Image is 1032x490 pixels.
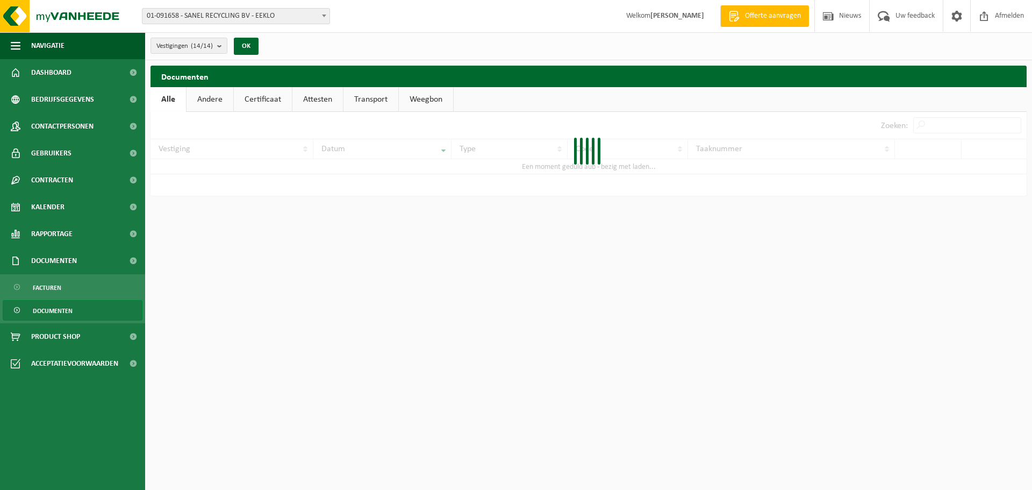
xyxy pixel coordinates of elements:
[31,59,71,86] span: Dashboard
[142,9,329,24] span: 01-091658 - SANEL RECYCLING BV - EEKLO
[187,87,233,112] a: Andere
[742,11,804,22] span: Offerte aanvragen
[150,66,1027,87] h2: Documenten
[33,278,61,298] span: Facturen
[3,300,142,321] a: Documenten
[343,87,398,112] a: Transport
[150,38,227,54] button: Vestigingen(14/14)
[31,167,73,194] span: Contracten
[234,87,292,112] a: Certificaat
[31,32,64,59] span: Navigatie
[191,42,213,49] count: (14/14)
[31,221,73,247] span: Rapportage
[31,113,94,140] span: Contactpersonen
[33,301,73,321] span: Documenten
[234,38,259,55] button: OK
[720,5,809,27] a: Offerte aanvragen
[3,277,142,297] a: Facturen
[142,8,330,24] span: 01-091658 - SANEL RECYCLING BV - EEKLO
[292,87,343,112] a: Attesten
[156,38,213,54] span: Vestigingen
[650,12,704,20] strong: [PERSON_NAME]
[399,87,453,112] a: Weegbon
[31,350,118,377] span: Acceptatievoorwaarden
[31,194,64,221] span: Kalender
[31,323,80,350] span: Product Shop
[150,87,186,112] a: Alle
[31,86,94,113] span: Bedrijfsgegevens
[31,247,77,274] span: Documenten
[31,140,71,167] span: Gebruikers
